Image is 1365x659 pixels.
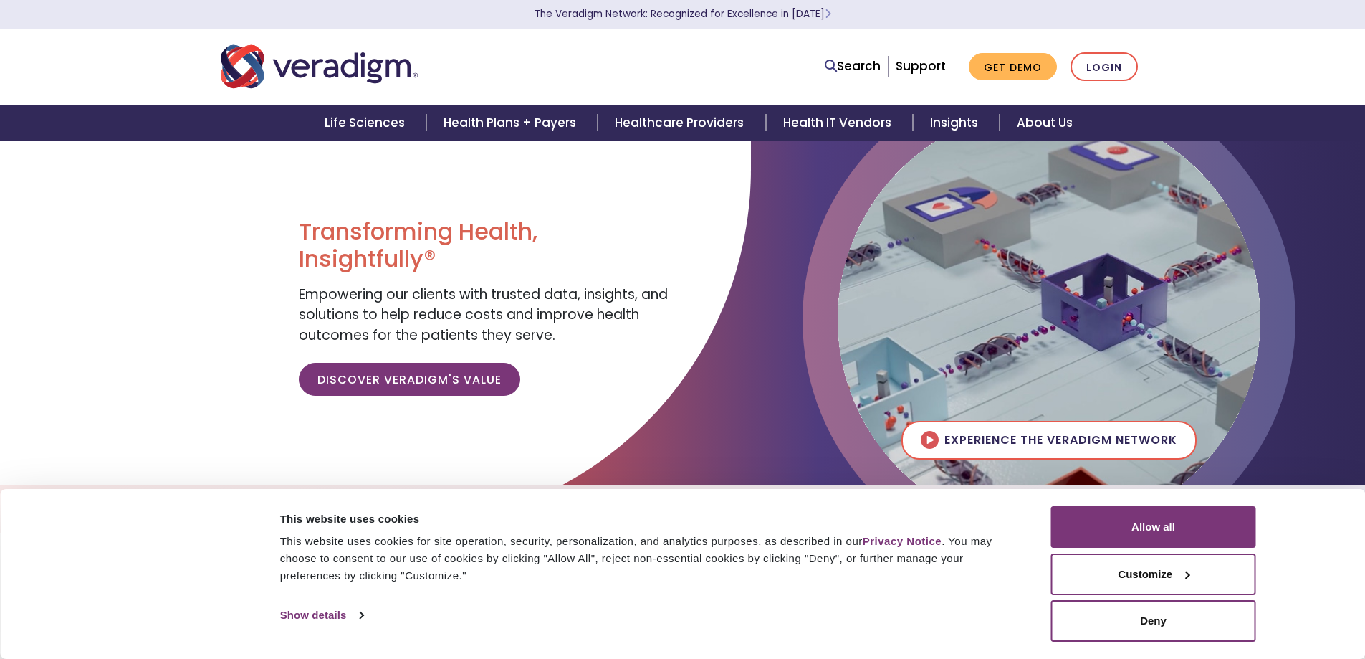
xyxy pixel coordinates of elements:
a: The Veradigm Network: Recognized for Excellence in [DATE]Learn More [535,7,831,21]
a: Get Demo [969,53,1057,81]
a: Search [825,57,881,76]
div: This website uses cookies [280,511,1019,528]
a: Login [1071,52,1138,82]
button: Allow all [1051,506,1256,548]
img: Veradigm logo [221,43,418,90]
button: Deny [1051,600,1256,642]
a: Healthcare Providers [598,105,765,141]
a: Support [896,57,946,75]
a: About Us [1000,105,1090,141]
a: Insights [913,105,1000,141]
a: Health IT Vendors [766,105,913,141]
a: Discover Veradigm's Value [299,363,520,396]
button: Customize [1051,554,1256,595]
a: Show details [280,605,363,626]
a: Privacy Notice [863,535,942,547]
span: Learn More [825,7,831,21]
span: Empowering our clients with trusted data, insights, and solutions to help reduce costs and improv... [299,285,668,345]
h1: Transforming Health, Insightfully® [299,218,671,273]
div: This website uses cookies for site operation, security, personalization, and analytics purposes, ... [280,533,1019,584]
a: Life Sciences [307,105,426,141]
a: Health Plans + Payers [426,105,598,141]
